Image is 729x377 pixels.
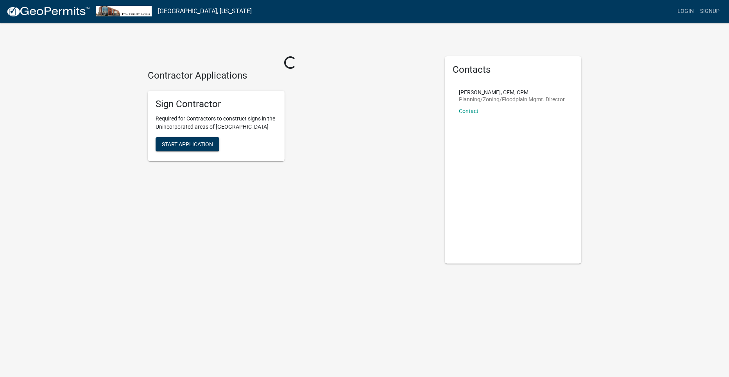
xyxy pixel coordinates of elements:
a: Signup [697,4,723,19]
a: [GEOGRAPHIC_DATA], [US_STATE] [158,5,252,18]
button: Start Application [156,137,219,151]
img: Lyon County, Kansas [96,6,152,16]
a: Contact [459,108,478,114]
p: Planning/Zoning/Floodplain Mgmt. Director [459,97,565,102]
span: Start Application [162,141,213,147]
p: Required for Contractors to construct signs in the Unincorporated areas of [GEOGRAPHIC_DATA] [156,115,277,131]
h5: Contacts [453,64,574,75]
h5: Sign Contractor [156,99,277,110]
wm-workflow-list-section: Contractor Applications [148,70,433,167]
h4: Contractor Applications [148,70,433,81]
p: [PERSON_NAME], CFM, CPM [459,90,565,95]
a: Login [674,4,697,19]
